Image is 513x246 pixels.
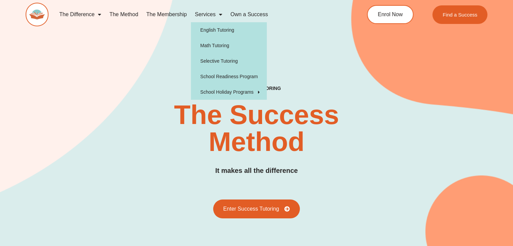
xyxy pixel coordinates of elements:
h2: The Success Method [152,101,361,155]
ul: Services [191,22,267,100]
a: School Holiday Programs [191,84,267,100]
a: Selective Tutoring [191,53,267,69]
a: School Readiness Program [191,69,267,84]
iframe: Chat Widget [401,170,513,246]
h3: It makes all the difference [215,165,298,176]
a: Find a Success [432,5,487,24]
nav: Menu [55,7,341,22]
a: Enrol Now [367,5,414,24]
a: The Membership [142,7,191,22]
span: Find a Success [443,12,477,17]
span: Enrol Now [378,12,403,17]
a: English Tutoring [191,22,267,38]
a: Math Tutoring [191,38,267,53]
a: Services [191,7,226,22]
h4: SUCCESS TUTORING​ [188,86,325,91]
a: The Difference [55,7,106,22]
a: Enter Success Tutoring [213,199,300,218]
a: The Method [105,7,142,22]
a: Own a Success [226,7,272,22]
span: Enter Success Tutoring [223,206,279,212]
